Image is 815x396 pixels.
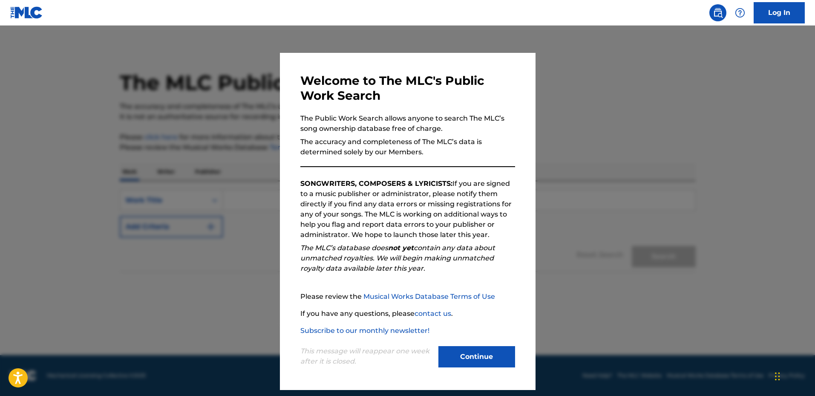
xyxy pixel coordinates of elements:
[415,309,451,318] a: contact us
[300,309,515,319] p: If you have any questions, please .
[388,244,414,252] strong: not yet
[709,4,726,21] a: Public Search
[363,292,495,301] a: Musical Works Database Terms of Use
[754,2,805,23] a: Log In
[300,244,495,272] em: The MLC’s database does contain any data about unmatched royalties. We will begin making unmatche...
[731,4,749,21] div: Help
[713,8,723,18] img: search
[300,346,433,367] p: This message will reappear one week after it is closed.
[775,364,780,389] div: Drag
[438,346,515,367] button: Continue
[300,327,429,335] a: Subscribe to our monthly newsletter!
[735,8,745,18] img: help
[300,292,515,302] p: Please review the
[300,179,452,188] strong: SONGWRITERS, COMPOSERS & LYRICISTS:
[300,179,515,240] p: If you are signed to a music publisher or administrator, please notify them directly if you find ...
[300,73,515,103] h3: Welcome to The MLC's Public Work Search
[772,355,815,396] iframe: Chat Widget
[300,137,515,157] p: The accuracy and completeness of The MLC’s data is determined solely by our Members.
[10,6,43,19] img: MLC Logo
[300,113,515,134] p: The Public Work Search allows anyone to search The MLC’s song ownership database free of charge.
